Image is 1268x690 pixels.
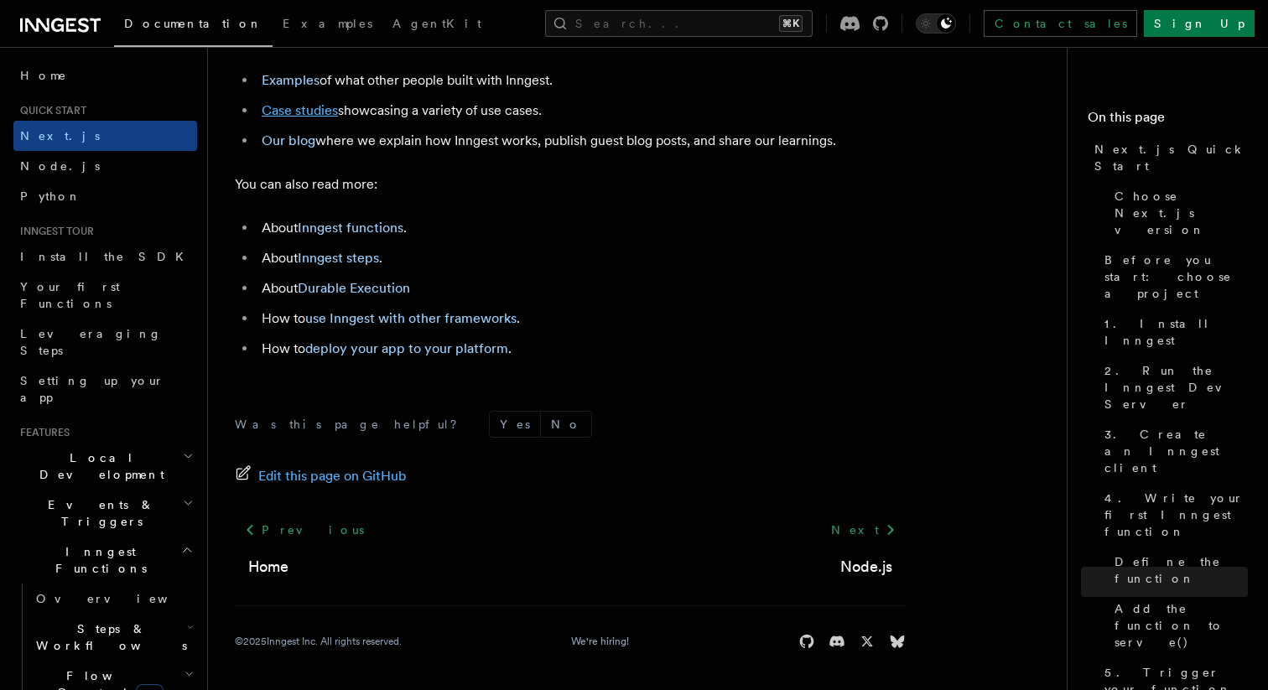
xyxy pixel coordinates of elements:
span: 1. Install Inngest [1104,315,1248,349]
button: Local Development [13,443,197,490]
button: No [541,412,591,437]
a: Choose Next.js version [1108,181,1248,245]
a: Our blog [262,132,315,148]
li: How to . [257,307,906,330]
a: 2. Run the Inngest Dev Server [1098,355,1248,419]
span: Define the function [1115,553,1248,587]
span: 4. Write your first Inngest function [1104,490,1248,540]
a: Examples [262,72,320,88]
li: where we explain how Inngest works, publish guest blog posts, and share our learnings. [257,129,906,153]
a: Sign Up [1144,10,1255,37]
a: Your first Functions [13,272,197,319]
span: Documentation [124,17,262,30]
span: 3. Create an Inngest client [1104,426,1248,476]
a: Previous [235,515,373,545]
li: of what other people built with Inngest. [257,69,906,92]
span: Inngest Functions [13,543,181,577]
a: 4. Write your first Inngest function [1098,483,1248,547]
span: Quick start [13,104,86,117]
button: Steps & Workflows [29,614,197,661]
a: Next.js Quick Start [1088,134,1248,181]
a: We're hiring! [571,635,629,648]
a: Define the function [1108,547,1248,594]
span: Setting up your app [20,374,164,404]
span: Features [13,426,70,439]
li: About [257,277,906,300]
li: showcasing a variety of use cases. [257,99,906,122]
span: Home [20,67,67,84]
a: Inngest functions [298,220,403,236]
span: 2. Run the Inngest Dev Server [1104,362,1248,412]
span: Edit this page on GitHub [258,464,407,488]
a: Overview [29,584,197,614]
span: Add the function to serve() [1115,600,1248,651]
span: Choose Next.js version [1115,188,1248,238]
li: About . [257,246,906,270]
span: Overview [36,592,209,605]
a: deploy your app to your platform [305,340,508,356]
span: Events & Triggers [13,496,183,530]
a: Python [13,181,197,211]
a: use Inngest with other frameworks [305,310,517,326]
a: Leveraging Steps [13,319,197,366]
a: Next.js [13,121,197,151]
div: © 2025 Inngest Inc. All rights reserved. [235,635,402,648]
a: Before you start: choose a project [1098,245,1248,309]
button: Yes [490,412,540,437]
a: Node.js [840,555,892,578]
a: Edit this page on GitHub [235,464,407,488]
button: Inngest Functions [13,537,197,584]
a: AgentKit [382,5,491,45]
a: Contact sales [984,10,1137,37]
li: How to . [257,337,906,361]
a: Case studies [262,102,338,118]
a: 3. Create an Inngest client [1098,419,1248,483]
span: Inngest tour [13,225,94,238]
span: Your first Functions [20,280,120,310]
button: Events & Triggers [13,490,197,537]
a: Node.js [13,151,197,181]
button: Search...⌘K [545,10,813,37]
a: Inngest steps [298,250,379,266]
a: Home [248,555,288,578]
button: Toggle dark mode [916,13,956,34]
a: Add the function to serve() [1108,594,1248,657]
span: Before you start: choose a project [1104,252,1248,302]
span: Python [20,189,81,203]
a: Next [821,515,906,545]
span: Leveraging Steps [20,327,162,357]
span: Steps & Workflows [29,620,187,654]
li: About . [257,216,906,240]
a: 1. Install Inngest [1098,309,1248,355]
span: AgentKit [392,17,481,30]
p: Was this page helpful? [235,416,469,433]
a: Durable Execution [298,280,410,296]
h4: On this page [1088,107,1248,134]
a: Documentation [114,5,273,47]
span: Next.js Quick Start [1094,141,1248,174]
span: Node.js [20,159,100,173]
p: You can also read more: [235,173,906,196]
a: Install the SDK [13,241,197,272]
a: Examples [273,5,382,45]
span: Next.js [20,129,100,143]
span: Install the SDK [20,250,194,263]
a: Home [13,60,197,91]
span: Local Development [13,449,183,483]
a: Setting up your app [13,366,197,412]
kbd: ⌘K [779,15,803,32]
span: Examples [283,17,372,30]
